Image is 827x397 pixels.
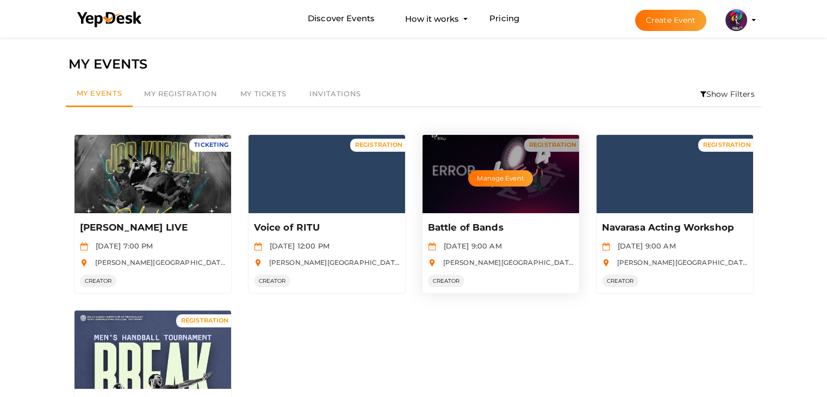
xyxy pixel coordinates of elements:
span: My Tickets [240,89,287,98]
img: calendar.svg [80,243,88,251]
p: Voice of RITU [254,221,397,234]
span: CREATOR [428,275,465,287]
img: location.svg [80,259,88,267]
a: Discover Events [308,9,375,29]
span: CREATOR [80,275,117,287]
a: Pricing [489,9,519,29]
span: My Events [77,89,122,97]
img: 5BK8ZL5P_small.png [725,9,747,31]
a: My Registration [133,82,228,107]
span: Invitations [309,89,361,98]
span: My Registration [144,89,217,98]
div: MY EVENTS [69,54,759,75]
img: calendar.svg [602,243,610,251]
span: [PERSON_NAME][GEOGRAPHIC_DATA], [GEOGRAPHIC_DATA], [GEOGRAPHIC_DATA], [GEOGRAPHIC_DATA], [GEOGRAP... [264,258,714,266]
img: location.svg [602,259,610,267]
button: How it works [402,9,462,29]
a: My Events [66,82,133,107]
span: CREATOR [254,275,291,287]
span: [DATE] 7:00 PM [90,241,153,250]
span: CREATOR [602,275,639,287]
p: [PERSON_NAME] LIVE [80,221,223,234]
img: calendar.svg [254,243,262,251]
img: location.svg [254,259,262,267]
p: Navarasa Acting Workshop [602,221,745,234]
button: Manage Event [468,170,532,187]
img: location.svg [428,259,436,267]
span: [DATE] 12:00 PM [264,241,329,250]
p: Battle of Bands [428,221,571,234]
a: My Tickets [229,82,298,107]
span: [DATE] 9:00 AM [612,241,676,250]
li: Show Filters [693,82,762,107]
span: [PERSON_NAME][GEOGRAPHIC_DATA], [GEOGRAPHIC_DATA], [GEOGRAPHIC_DATA], [GEOGRAPHIC_DATA], [GEOGRAP... [90,258,540,266]
button: Create Event [635,10,707,31]
span: [DATE] 9:00 AM [438,241,502,250]
img: calendar.svg [428,243,436,251]
a: Invitations [298,82,372,107]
